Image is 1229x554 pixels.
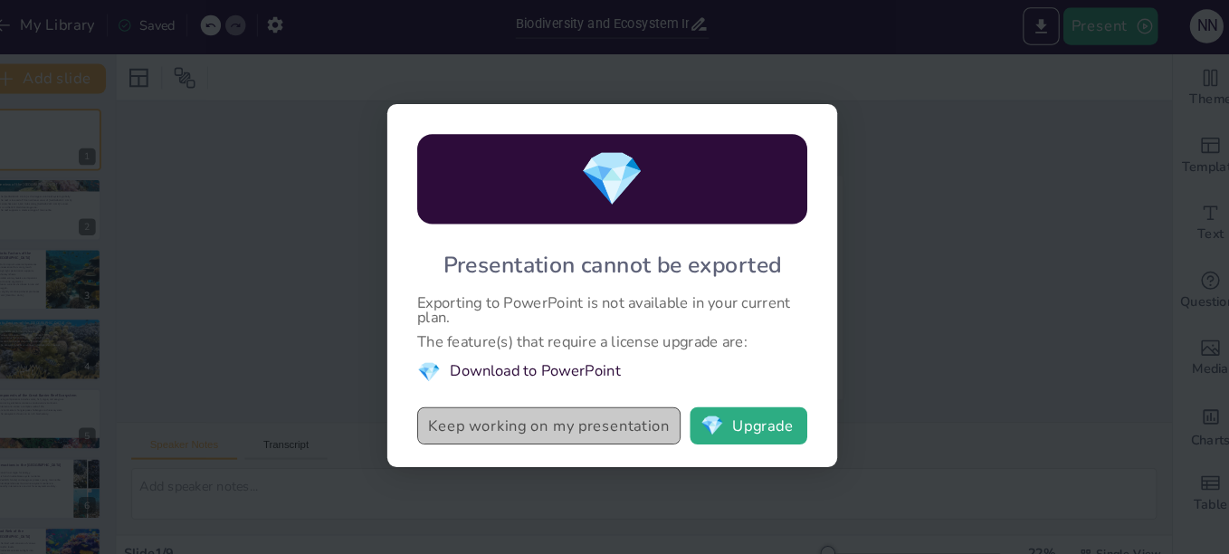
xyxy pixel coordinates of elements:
div: Presentation cannot be exported [452,244,778,272]
div: The feature(s) that require a license upgrade are: [426,325,803,339]
span: diamond [583,139,646,209]
span: diamond [700,404,722,422]
button: Keep working on my presentation [426,395,681,431]
li: Download to PowerPoint [426,349,803,373]
button: diamondUpgrade [690,395,803,431]
span: diamond [426,349,449,373]
div: Exporting to PowerPoint is not available in your current plan. [426,287,803,316]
